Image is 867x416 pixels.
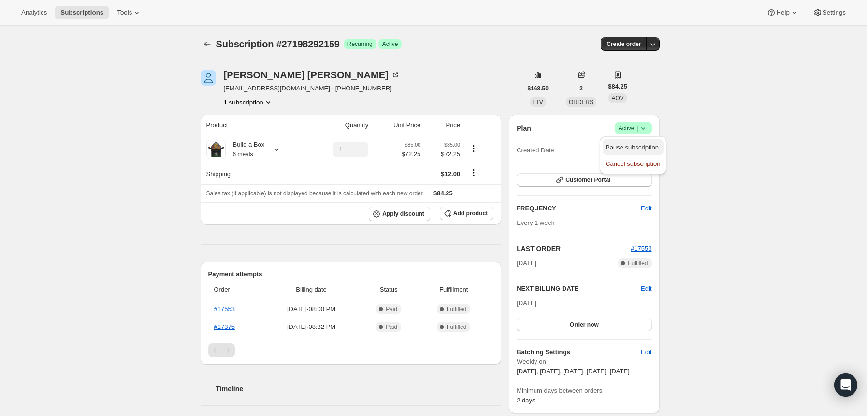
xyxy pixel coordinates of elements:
[569,99,593,105] span: ORDERS
[807,6,852,19] button: Settings
[214,305,235,312] a: #17553
[206,190,424,197] span: Sales tax (if applicable) is not displayed because it is calculated with each new order.
[60,9,103,16] span: Subscriptions
[565,176,610,184] span: Customer Portal
[823,9,846,16] span: Settings
[606,144,659,151] span: Pause subscription
[208,269,494,279] h2: Payment attempts
[208,279,262,300] th: Order
[306,115,371,136] th: Quantity
[265,322,358,332] span: [DATE] · 08:32 PM
[517,397,535,404] span: 2 days
[574,82,589,95] button: 2
[641,284,651,294] button: Edit
[214,323,235,330] a: #17375
[606,160,660,167] span: Cancel subscription
[224,84,400,93] span: [EMAIL_ADDRESS][DOMAIN_NAME] · [PHONE_NUMBER]
[447,323,466,331] span: Fulfilled
[517,368,630,375] span: [DATE], [DATE], [DATE], [DATE], [DATE]
[371,115,423,136] th: Unit Price
[635,344,657,360] button: Edit
[641,347,651,357] span: Edit
[426,149,460,159] span: $72.25
[402,149,421,159] span: $72.25
[441,170,460,178] span: $12.00
[603,139,663,155] button: Pause subscription
[347,40,373,48] span: Recurring
[201,37,214,51] button: Subscriptions
[517,219,554,226] span: Every 1 week
[419,285,488,295] span: Fulfillment
[834,373,857,397] div: Open Intercom Messenger
[382,40,398,48] span: Active
[224,70,400,80] div: [PERSON_NAME] [PERSON_NAME]
[619,123,648,133] span: Active
[369,207,430,221] button: Apply discount
[208,343,494,357] nav: Pagination
[517,123,531,133] h2: Plan
[533,99,543,105] span: LTV
[607,40,641,48] span: Create order
[517,284,641,294] h2: NEXT BILLING DATE
[444,142,460,148] small: $85.00
[201,163,306,184] th: Shipping
[226,140,265,159] div: Build a Box
[761,6,805,19] button: Help
[466,143,481,154] button: Product actions
[466,167,481,178] button: Shipping actions
[517,357,651,367] span: Weekly on
[631,244,651,253] button: #17553
[635,201,657,216] button: Edit
[517,347,641,357] h6: Batching Settings
[405,142,420,148] small: $85.00
[265,304,358,314] span: [DATE] · 08:00 PM
[21,9,47,16] span: Analytics
[15,6,53,19] button: Analytics
[628,259,648,267] span: Fulfilled
[201,115,306,136] th: Product
[517,146,554,155] span: Created Date
[453,209,488,217] span: Add product
[611,95,623,102] span: AOV
[636,124,638,132] span: |
[206,140,226,159] img: product img
[216,384,502,394] h2: Timeline
[111,6,147,19] button: Tools
[117,9,132,16] span: Tools
[517,173,651,187] button: Customer Portal
[517,299,536,307] span: [DATE]
[201,70,216,86] span: Sara Aronica
[608,82,627,91] span: $84.25
[517,386,651,396] span: Minimum days between orders
[601,37,647,51] button: Create order
[641,204,651,213] span: Edit
[517,258,536,268] span: [DATE]
[55,6,109,19] button: Subscriptions
[517,204,641,213] h2: FREQUENCY
[233,151,253,158] small: 6 meals
[579,85,583,92] span: 2
[382,210,424,218] span: Apply discount
[447,305,466,313] span: Fulfilled
[440,207,493,220] button: Add product
[423,115,463,136] th: Price
[433,190,453,197] span: $84.25
[631,245,651,252] a: #17553
[265,285,358,295] span: Billing date
[522,82,554,95] button: $168.50
[363,285,414,295] span: Status
[386,323,397,331] span: Paid
[570,321,599,328] span: Order now
[517,244,631,253] h2: LAST ORDER
[776,9,789,16] span: Help
[386,305,397,313] span: Paid
[528,85,549,92] span: $168.50
[517,318,651,331] button: Order now
[224,97,273,107] button: Product actions
[216,39,340,49] span: Subscription #27198292159
[603,156,663,171] button: Cancel subscription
